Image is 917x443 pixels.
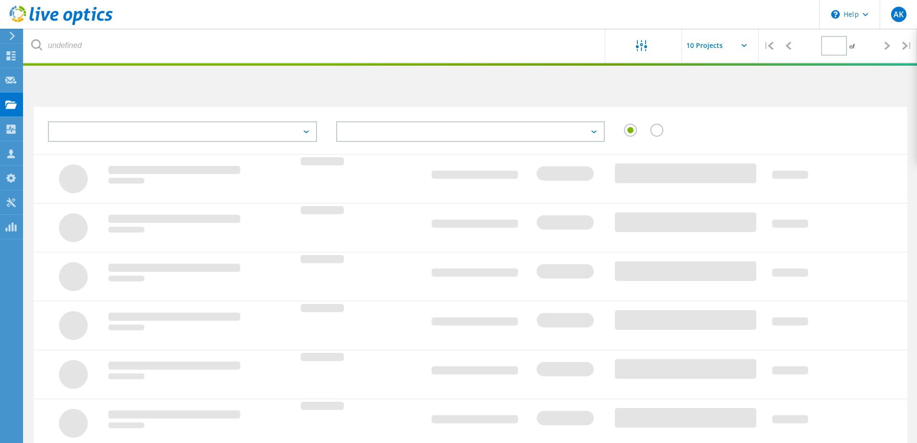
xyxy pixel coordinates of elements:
div: | [759,29,778,63]
svg: \n [831,10,840,19]
div: | [897,29,917,63]
span: AK [893,11,904,18]
span: of [849,42,855,50]
input: undefined [24,29,606,62]
a: Live Optics Dashboard [10,20,113,27]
